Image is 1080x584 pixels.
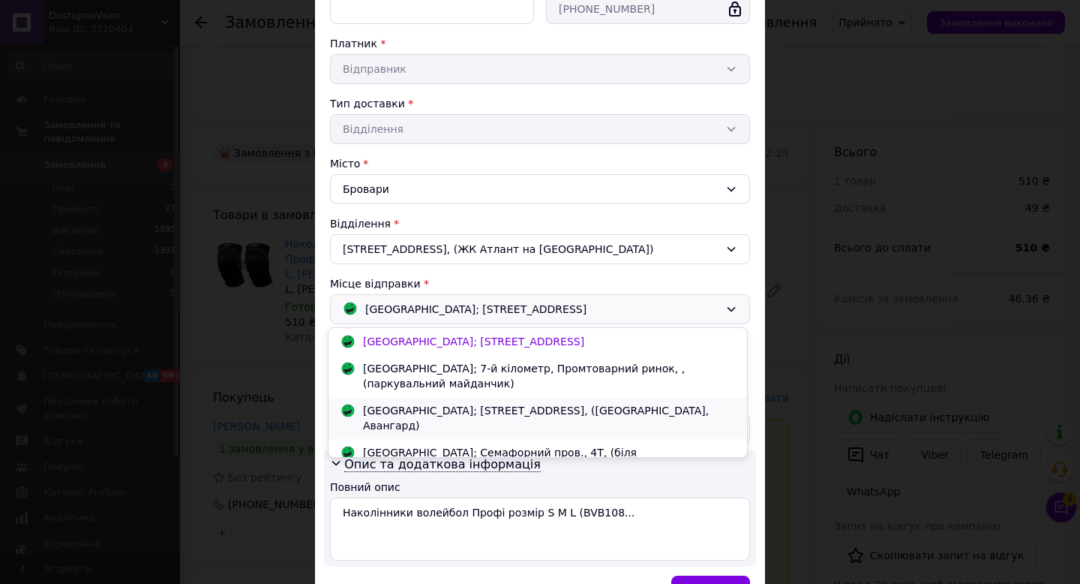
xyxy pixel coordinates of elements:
div: Місце відправки [330,276,750,291]
div: Бровари [330,174,750,204]
div: Тип доставки [330,96,750,111]
label: Повний опис [330,481,400,493]
textarea: Наколінники волейбол Профі розмір S M L (BVB108... [330,498,750,561]
span: [GEOGRAPHIC_DATA]; [STREET_ADDRESS] [365,301,586,318]
div: Платник [330,36,750,51]
span: [GEOGRAPHIC_DATA]; [STREET_ADDRESS] [363,336,584,348]
div: [GEOGRAPHIC_DATA]; [STREET_ADDRESS], ([GEOGRAPHIC_DATA], Авангард) [359,403,739,433]
div: Відділення [330,216,750,231]
div: Місто [330,156,750,171]
span: Опис та додаткова інформація [344,457,541,472]
div: [GEOGRAPHIC_DATA]; Семафорний пров., 4Т, (біля [GEOGRAPHIC_DATA][MEDICAL_DATA]) [359,445,739,475]
div: [STREET_ADDRESS], (ЖК Атлант на [GEOGRAPHIC_DATA]) [330,234,750,264]
div: [GEOGRAPHIC_DATA]; 7-й кілометр, Промтоварний ринок, , (паркувальний майданчик) [359,361,739,391]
